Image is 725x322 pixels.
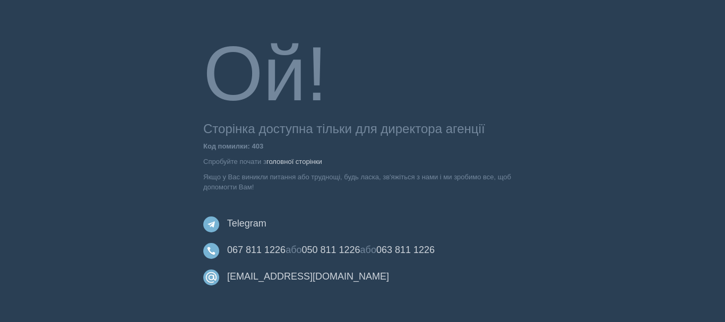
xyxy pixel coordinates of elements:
a: 063 811 1226 [376,245,435,255]
a: Telegram [227,218,266,229]
p: Спробуйте почати з [203,156,522,167]
a: 050 811 1226 [301,245,360,255]
a: головної сторінки [266,158,322,166]
h1: Ой! [203,32,522,117]
b: Код помилки: 403 [203,142,263,150]
img: phone-1055012.svg [203,243,219,259]
h3: Сторінка доступна тільки для директора агенції [203,122,522,136]
a: [EMAIL_ADDRESS][DOMAIN_NAME] [227,271,389,282]
p: Якщо у Вас виникли питання або труднощі, будь ласка, зв'яжіться з нами і ми зробимо все, щоб допо... [203,172,522,192]
a: 067 811 1226 [227,245,286,255]
img: telegram.svg [203,216,219,232]
img: email.svg [203,269,219,285]
h4: або або [203,239,522,260]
